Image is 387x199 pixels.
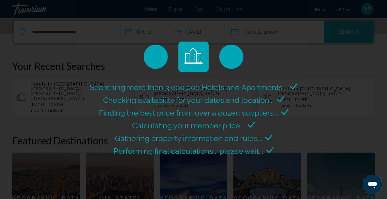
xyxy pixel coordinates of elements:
[363,175,382,194] iframe: Кнопка для запуску вікна повідомлень
[90,83,287,92] span: Searching more than 3,000,000 Hotels and Apartments...
[99,108,278,117] span: Finding the best price from over a dozen suppliers...
[115,134,262,143] span: Gathering property information and rules...
[113,147,263,156] span: Performing final calculations... please wait...
[103,96,274,105] span: Checking availability for your dates and location...
[132,121,245,130] span: Calculating your member price...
